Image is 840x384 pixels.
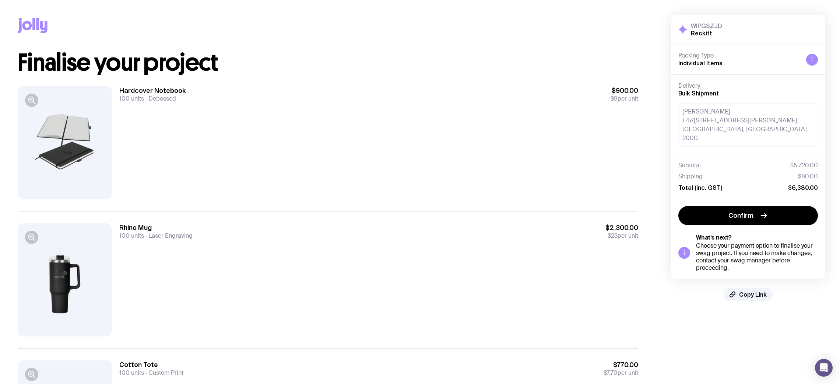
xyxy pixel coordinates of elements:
span: $6,380.00 [788,184,818,191]
span: Shipping [678,173,703,180]
span: per unit [611,95,638,102]
div: Choose your payment option to finalise your swag project. If you need to make changes, contact yo... [696,242,818,272]
span: $23 [608,232,618,240]
span: Individual Items [678,60,723,66]
span: Confirm [728,211,753,220]
span: $770.00 [604,360,638,369]
div: Open Intercom Messenger [815,359,833,377]
div: [PERSON_NAME] L47/[STREET_ADDRESS][PERSON_NAME], [GEOGRAPHIC_DATA], [GEOGRAPHIC_DATA] 2000 [678,103,818,147]
span: Subtotal [678,162,701,169]
h3: Cotton Tote [119,360,183,369]
span: $2,300.00 [605,223,638,232]
h4: Delivery [678,82,818,90]
h2: Reckitt [691,29,722,37]
span: $5,720.00 [790,162,818,169]
span: Laser Engraving [144,232,193,240]
span: Total (inc. GST) [678,184,722,191]
span: $900.00 [611,86,638,95]
span: Debossed [144,95,176,102]
span: Bulk Shipment [678,90,719,97]
button: Confirm [678,206,818,225]
span: Custom Print [144,369,183,377]
span: $7.70 [604,369,618,377]
h1: Finalise your project [18,51,638,74]
span: per unit [605,232,638,240]
button: Copy Link [724,288,773,301]
h5: What’s next? [696,234,818,241]
h3: WIPGSZJD [691,22,722,29]
span: $9 [611,95,618,102]
h3: Hardcover Notebook [119,86,186,95]
span: 100 units [119,95,144,102]
h3: Rhino Mug [119,223,193,232]
span: 100 units [119,369,144,377]
span: per unit [604,369,638,377]
span: 100 units [119,232,144,240]
span: $80.00 [798,173,818,180]
span: Copy Link [739,291,767,298]
h4: Packing Type [678,52,800,59]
